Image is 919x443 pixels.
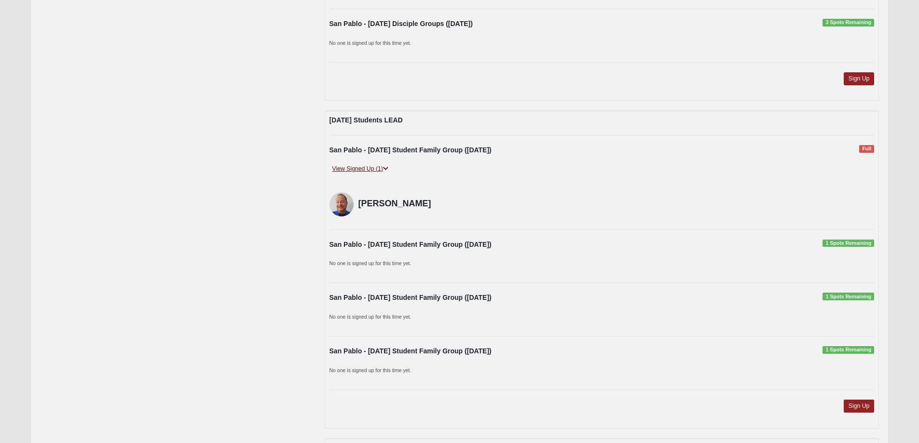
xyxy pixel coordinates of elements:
span: 1 Spots Remaining [823,240,874,247]
h4: [PERSON_NAME] [358,199,502,209]
span: Full [859,145,874,153]
strong: San Pablo - [DATE] Student Family Group ([DATE]) [329,146,492,154]
a: View Signed Up (1) [329,164,391,174]
strong: San Pablo - [DATE] Student Family Group ([DATE]) [329,294,492,301]
small: No one is signed up for this time yet. [329,367,411,373]
span: 1 Spots Remaining [823,293,874,300]
a: Sign Up [844,72,875,85]
strong: [DATE] Students LEAD [329,116,403,124]
small: No one is signed up for this time yet. [329,314,411,320]
small: No one is signed up for this time yet. [329,260,411,266]
strong: San Pablo - [DATE] Student Family Group ([DATE]) [329,347,492,355]
span: 3 Spots Remaining [823,19,874,27]
strong: San Pablo - [DATE] Student Family Group ([DATE]) [329,241,492,248]
small: No one is signed up for this time yet. [329,40,411,46]
a: Sign Up [844,400,875,413]
span: 1 Spots Remaining [823,346,874,354]
strong: San Pablo - [DATE] Disciple Groups ([DATE]) [329,20,473,27]
img: Peter Voghel [329,192,354,216]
